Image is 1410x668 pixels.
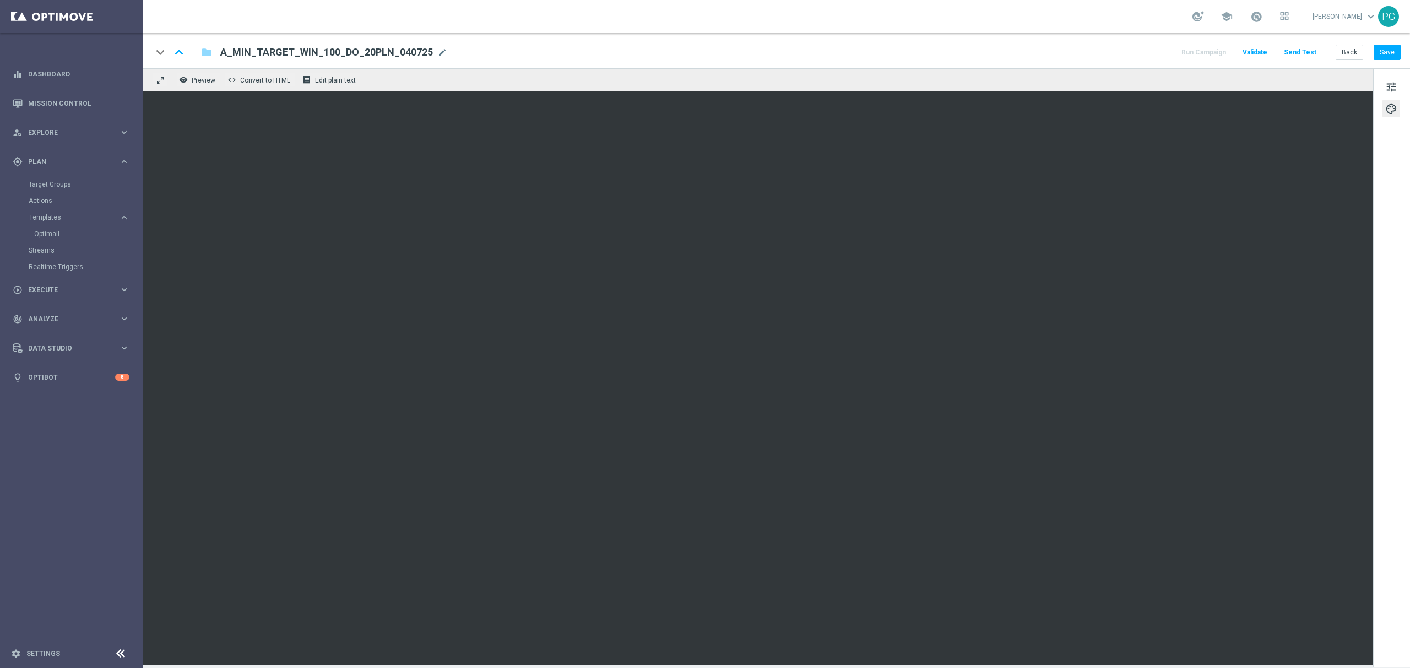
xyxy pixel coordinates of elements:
[437,47,447,57] span: mode_edit
[1365,10,1377,23] span: keyboard_arrow_down
[28,89,129,118] a: Mission Control
[29,176,142,193] div: Target Groups
[13,128,119,138] div: Explore
[1385,102,1397,116] span: palette
[1241,45,1269,60] button: Validate
[119,284,129,295] i: keyboard_arrow_right
[315,76,356,84] span: Edit plain text
[29,180,115,189] a: Target Groups
[115,374,129,381] div: 8
[13,285,23,295] i: play_circle_outline
[12,344,130,353] button: Data Studio keyboard_arrow_right
[29,196,115,205] a: Actions
[29,214,119,221] div: Templates
[29,246,115,255] a: Streams
[13,363,129,392] div: Optibot
[1374,45,1401,60] button: Save
[29,193,142,209] div: Actions
[28,316,119,322] span: Analyze
[1311,8,1378,25] a: [PERSON_NAME]keyboard_arrow_down
[12,128,130,137] button: person_search Explore keyboard_arrow_right
[1382,100,1400,117] button: palette
[176,73,220,87] button: remove_red_eye Preview
[12,99,130,108] button: Mission Control
[28,59,129,89] a: Dashboard
[29,209,142,242] div: Templates
[28,287,119,293] span: Execute
[29,213,130,222] button: Templates keyboard_arrow_right
[179,75,188,84] i: remove_red_eye
[119,343,129,353] i: keyboard_arrow_right
[13,157,23,167] i: gps_fixed
[200,43,213,61] button: folder
[28,345,119,352] span: Data Studio
[28,158,119,165] span: Plan
[13,89,129,118] div: Mission Control
[1221,10,1233,23] span: school
[34,229,115,238] a: Optimail
[192,76,215,84] span: Preview
[29,262,115,271] a: Realtime Triggers
[12,70,130,79] button: equalizer Dashboard
[28,363,115,392] a: Optibot
[13,59,129,89] div: Dashboard
[13,69,23,79] i: equalizer
[13,128,23,138] i: person_search
[34,226,142,242] div: Optimail
[220,46,433,59] span: A_MIN_TARGET_WIN_100_DO_20PLN_040725
[1382,78,1400,95] button: tune
[29,242,142,259] div: Streams
[119,156,129,167] i: keyboard_arrow_right
[12,157,130,166] button: gps_fixed Plan keyboard_arrow_right
[201,46,212,59] i: folder
[300,73,361,87] button: receipt Edit plain text
[29,214,108,221] span: Templates
[12,315,130,324] button: track_changes Analyze keyboard_arrow_right
[227,75,236,84] span: code
[302,75,311,84] i: receipt
[240,76,290,84] span: Convert to HTML
[11,649,21,659] i: settings
[28,129,119,136] span: Explore
[119,127,129,138] i: keyboard_arrow_right
[119,314,129,324] i: keyboard_arrow_right
[1378,6,1399,27] div: PG
[1282,45,1318,60] button: Send Test
[225,73,295,87] button: code Convert to HTML
[1336,45,1363,60] button: Back
[1243,48,1267,56] span: Validate
[12,286,130,294] button: play_circle_outline Execute keyboard_arrow_right
[13,157,119,167] div: Plan
[13,285,119,295] div: Execute
[119,212,129,223] i: keyboard_arrow_right
[13,314,119,324] div: Analyze
[13,373,23,382] i: lightbulb
[13,343,119,353] div: Data Studio
[171,44,187,61] i: keyboard_arrow_up
[12,373,130,382] button: lightbulb Optibot 8
[1385,80,1397,94] span: tune
[13,314,23,324] i: track_changes
[26,650,60,657] a: Settings
[29,259,142,275] div: Realtime Triggers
